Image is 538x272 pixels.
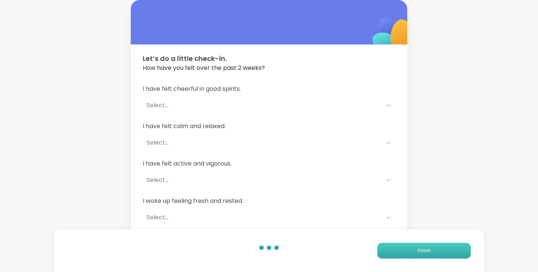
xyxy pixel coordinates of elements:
span: I have felt calm and relaxed. [143,122,395,131]
span: I woke up feeling fresh and rested. [143,197,395,205]
span: How have you felt over the past 2 weeks? [143,64,395,72]
div: Select... [146,101,378,110]
span: I have felt cheerful in good spirits. [143,84,395,93]
span: I have felt active and vigorous. [143,159,395,168]
span: Finish [418,247,431,254]
div: Select... [146,176,378,185]
div: Select... [146,138,378,147]
span: Let’s do a little check-in. [143,53,395,64]
div: Select... [146,213,378,222]
button: Finish [377,243,471,259]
